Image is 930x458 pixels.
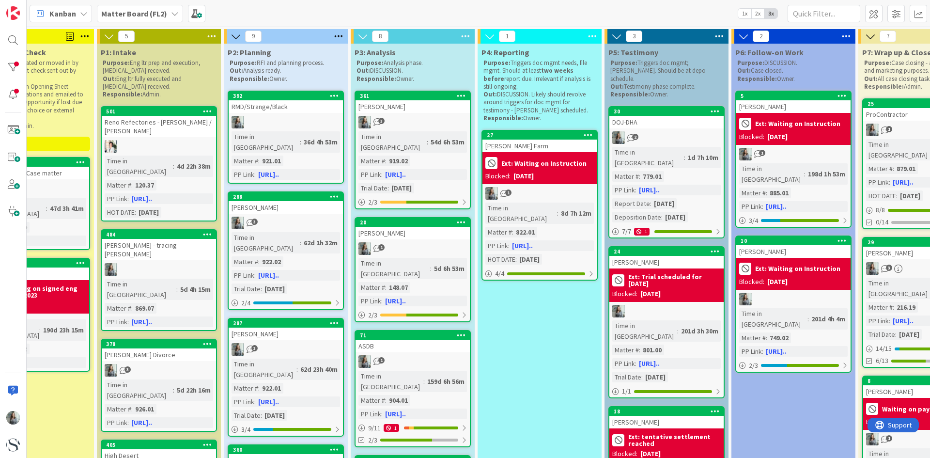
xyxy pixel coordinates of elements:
[127,193,129,204] span: :
[609,247,724,256] div: 24
[893,163,894,174] span: :
[685,152,721,163] div: 1d 7h 10m
[739,332,766,343] div: Matter #
[736,237,851,258] div: 10[PERSON_NAME]
[228,318,344,437] a: 287[PERSON_NAME]LGTime in [GEOGRAPHIC_DATA]:62d 23h 40mMatter #:922.01PP Link:[URL]..Trial Date:[...
[105,316,127,327] div: PP Link
[102,239,216,260] div: [PERSON_NAME] - tracing [PERSON_NAME]
[101,106,217,221] a: 501Reno Refectories - [PERSON_NAME] / [PERSON_NAME]KTTime in [GEOGRAPHIC_DATA]:4d 22h 38mMatter #...
[358,156,385,166] div: Matter #
[766,347,787,356] a: [URL]..
[517,254,542,265] div: [DATE]
[358,258,430,279] div: Time in [GEOGRAPHIC_DATA]
[639,345,640,355] span: :
[378,244,385,251] span: 1
[739,148,752,160] img: LG
[105,140,117,153] img: KT
[513,171,534,181] div: [DATE]
[866,177,889,188] div: PP Link
[105,156,173,177] div: Time in [GEOGRAPHIC_DATA]
[612,212,661,222] div: Deposition Date
[136,207,161,218] div: [DATE]
[102,230,216,260] div: 484[PERSON_NAME] - tracing [PERSON_NAME]
[232,284,261,294] div: Trial Date
[360,332,470,339] div: 71
[301,137,340,147] div: 36d 4h 53m
[755,265,840,272] b: Ext: Waiting on Instruction
[232,156,258,166] div: Matter #
[505,190,511,196] span: 1
[260,256,283,267] div: 922.02
[609,305,724,317] div: LG
[495,268,504,279] span: 4 / 4
[663,212,688,222] div: [DATE]
[640,289,661,299] div: [DATE]
[356,309,470,321] div: 2/3
[612,345,639,355] div: Matter #
[612,171,639,182] div: Matter #
[762,346,763,357] span: :
[133,180,156,190] div: 120.37
[762,201,763,212] span: :
[241,298,250,308] span: 2 / 4
[251,345,258,351] span: 3
[300,237,301,248] span: :
[381,296,383,306] span: :
[378,118,385,124] span: 3
[866,124,879,136] img: LG
[609,116,724,128] div: DOJ-DHA
[741,93,851,99] div: 5
[513,227,537,237] div: 822.01
[356,218,470,239] div: 20[PERSON_NAME]
[389,183,414,193] div: [DATE]
[485,203,557,224] div: Time in [GEOGRAPHIC_DATA]
[614,248,724,255] div: 24
[609,247,724,268] div: 24[PERSON_NAME]
[229,319,343,340] div: 287[PERSON_NAME]
[639,186,660,194] a: [URL]..
[739,188,766,198] div: Matter #
[739,201,762,212] div: PP Link
[512,227,513,237] span: :
[736,92,851,113] div: 5[PERSON_NAME]
[866,262,879,275] img: LG
[102,340,216,348] div: 378
[634,228,650,236] div: 1
[229,92,343,100] div: 392
[759,150,765,156] span: 1
[178,284,213,295] div: 5d 4h 15m
[261,284,262,294] span: :
[866,316,889,326] div: PP Link
[102,263,216,276] div: LG
[639,171,640,182] span: :
[232,116,244,128] img: LG
[101,339,217,432] a: 378[PERSON_NAME] DivorceLGTime in [GEOGRAPHIC_DATA]:5d 22h 16mMatter #:926.01PP Link:[URL]..
[485,240,508,251] div: PP Link
[356,196,470,208] div: 2/3
[232,232,300,253] div: Time in [GEOGRAPHIC_DATA]
[806,169,848,179] div: 198d 1h 53m
[131,180,133,190] span: :
[301,237,340,248] div: 62d 1h 32m
[677,326,679,336] span: :
[233,320,343,327] div: 287
[360,219,470,226] div: 20
[105,193,127,204] div: PP Link
[358,296,381,306] div: PP Link
[356,92,470,113] div: 361[PERSON_NAME]
[101,229,217,331] a: 484[PERSON_NAME] - tracing [PERSON_NAME]LGTime in [GEOGRAPHIC_DATA]:5d 4h 15mMatter #:869.07PP Li...
[735,91,852,228] a: 5[PERSON_NAME]Ext: Waiting on InstructionBlocked:[DATE]LGTime in [GEOGRAPHIC_DATA]:198d 1h 53mMat...
[355,330,471,447] a: 71ASDBLGTime in [GEOGRAPHIC_DATA]:159d 6h 56mMatter #:904.01PP Link:[URL]..9/1112/3
[735,236,852,373] a: 10[PERSON_NAME]Ext: Waiting on InstructionBlocked:[DATE]LGTime in [GEOGRAPHIC_DATA]:201d 4h 4mMat...
[896,190,898,201] span: :
[135,207,136,218] span: :
[612,147,684,168] div: Time in [GEOGRAPHIC_DATA]
[788,5,860,22] input: Quick Filter...
[866,302,893,313] div: Matter #
[428,137,467,147] div: 54d 6h 53m
[612,198,650,209] div: Report Date
[501,160,587,167] b: Ext: Waiting on Instruction
[739,132,764,142] div: Blocked:
[356,242,470,255] div: LG
[485,254,515,265] div: HOT DATE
